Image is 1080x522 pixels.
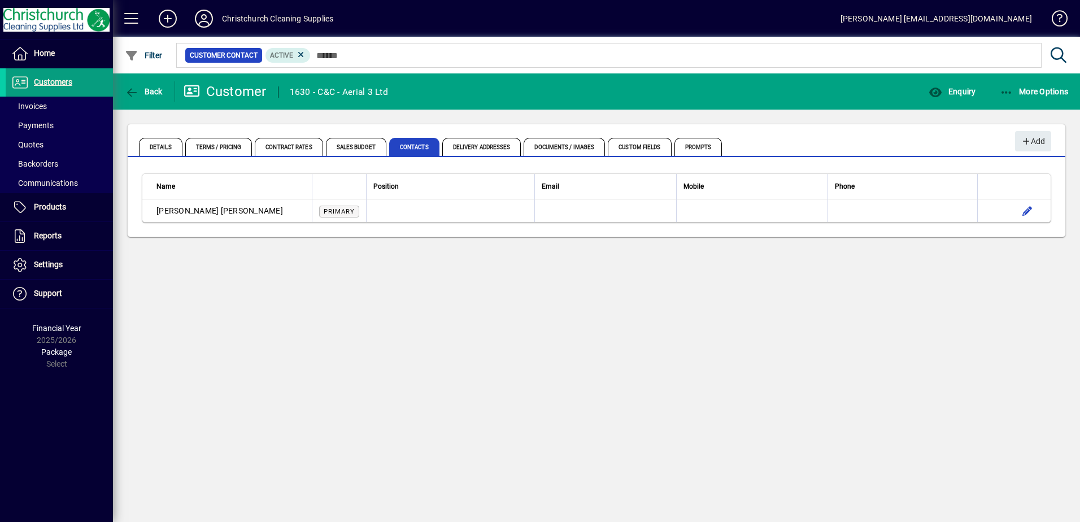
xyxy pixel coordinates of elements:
button: Profile [186,8,222,29]
a: Invoices [6,97,113,116]
a: Settings [6,251,113,279]
span: Phone [835,180,855,193]
a: Support [6,280,113,308]
div: Phone [835,180,970,193]
span: Details [139,138,182,156]
mat-chip: Activation Status: Active [265,48,311,63]
span: Documents / Images [524,138,605,156]
span: Sales Budget [326,138,386,156]
a: Knowledge Base [1043,2,1066,39]
button: Add [150,8,186,29]
div: [PERSON_NAME] [EMAIL_ADDRESS][DOMAIN_NAME] [841,10,1032,28]
span: Financial Year [32,324,81,333]
span: [PERSON_NAME] [221,206,283,215]
a: Home [6,40,113,68]
span: Enquiry [929,87,976,96]
a: Payments [6,116,113,135]
span: Contacts [389,138,439,156]
span: Active [270,51,293,59]
app-page-header-button: Back [113,81,175,102]
button: Add [1015,131,1051,151]
div: Name [156,180,305,193]
span: Back [125,87,163,96]
a: Reports [6,222,113,250]
span: [PERSON_NAME] [156,206,219,215]
div: Email [542,180,669,193]
span: Quotes [11,140,43,149]
span: Prompts [674,138,722,156]
span: Primary [324,208,355,215]
span: Add [1021,132,1045,151]
div: Position [373,180,528,193]
div: Customer [184,82,267,101]
span: Communications [11,179,78,188]
span: Package [41,347,72,356]
div: 1630 - C&C - Aerial 3 Ltd [290,83,388,101]
a: Quotes [6,135,113,154]
span: Support [34,289,62,298]
a: Communications [6,173,113,193]
span: Products [34,202,66,211]
span: Customer Contact [190,50,258,61]
span: Payments [11,121,54,130]
span: Settings [34,260,63,269]
span: Filter [125,51,163,60]
span: Customers [34,77,72,86]
span: Custom Fields [608,138,671,156]
div: Christchurch Cleaning Supplies [222,10,333,28]
span: Reports [34,231,62,240]
span: Mobile [683,180,704,193]
span: Terms / Pricing [185,138,252,156]
button: Enquiry [926,81,978,102]
span: Contract Rates [255,138,323,156]
button: Filter [122,45,166,66]
span: Name [156,180,175,193]
a: Products [6,193,113,221]
button: Back [122,81,166,102]
span: Position [373,180,399,193]
span: Backorders [11,159,58,168]
a: Backorders [6,154,113,173]
button: Edit [1018,202,1037,220]
span: Email [542,180,559,193]
span: Delivery Addresses [442,138,521,156]
div: Mobile [683,180,821,193]
span: More Options [1000,87,1069,96]
span: Home [34,49,55,58]
span: Invoices [11,102,47,111]
button: More Options [997,81,1072,102]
